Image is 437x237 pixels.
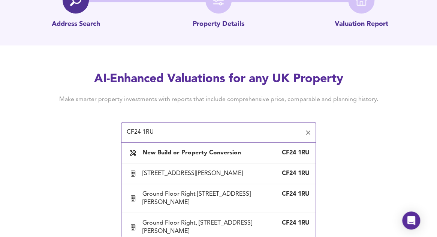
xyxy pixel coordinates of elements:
div: CF24 1RU [280,169,310,178]
div: Ground Floor Right, [STREET_ADDRESS][PERSON_NAME] [142,219,280,235]
div: CF24 1RU [280,190,310,198]
b: New Build or Property Conversion [142,150,241,156]
div: CF24 1RU [280,219,310,227]
p: Address Search [52,20,100,29]
p: Property Details [193,20,244,29]
h2: AI-Enhanced Valuations for any UK Property [48,71,389,88]
div: [STREET_ADDRESS][PERSON_NAME] [142,169,246,178]
button: Clear [303,127,313,138]
div: Ground Floor Right [STREET_ADDRESS][PERSON_NAME] [142,190,280,207]
div: Open Intercom Messenger [402,211,420,229]
div: CF24 1RU [280,149,310,157]
h4: Make smarter property investments with reports that include comprehensive price, comparable and p... [48,95,389,104]
input: Enter a postcode to start... [124,125,301,140]
p: Valuation Report [335,20,388,29]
